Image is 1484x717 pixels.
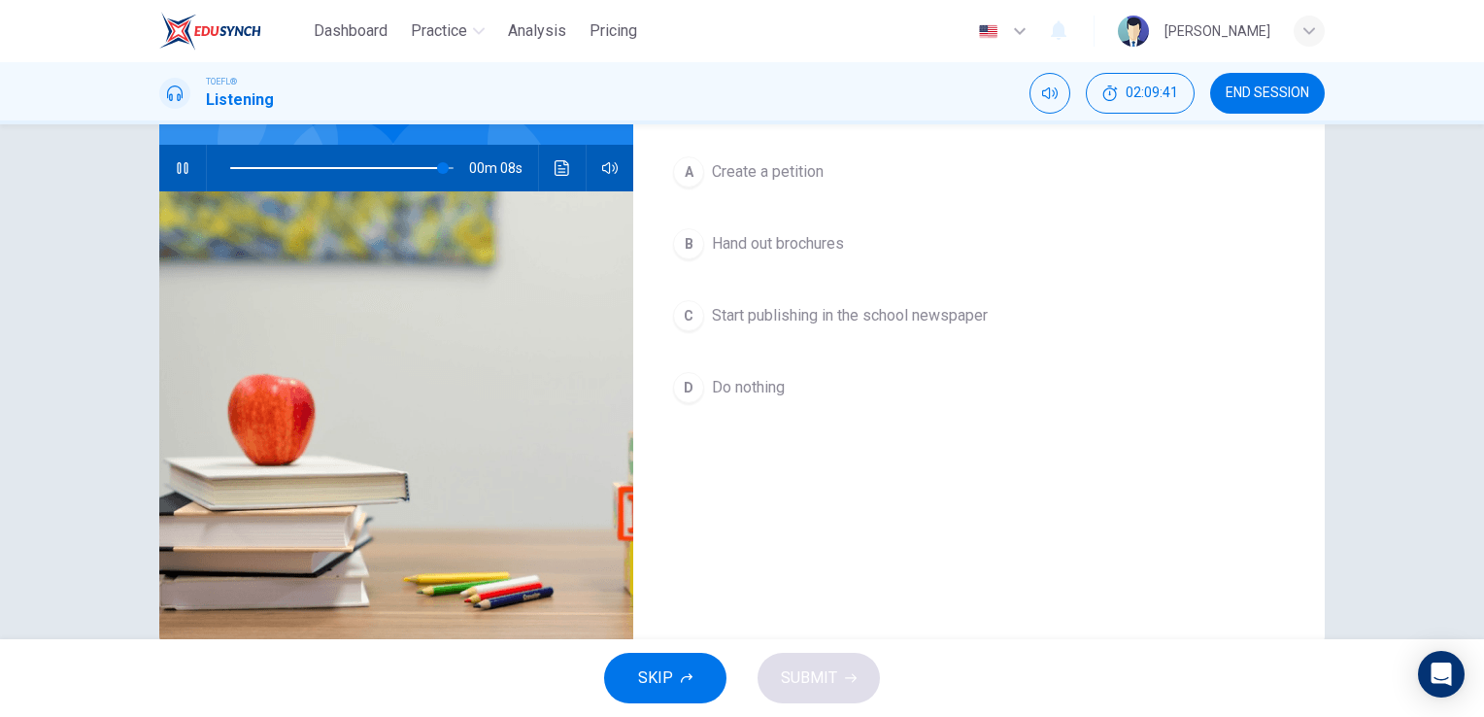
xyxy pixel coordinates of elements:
[673,156,704,188] div: A
[1086,73,1195,114] button: 02:09:41
[673,300,704,331] div: C
[673,372,704,403] div: D
[590,19,637,43] span: Pricing
[1226,85,1309,101] span: END SESSION
[712,160,824,184] span: Create a petition
[508,19,566,43] span: Analysis
[582,14,645,49] button: Pricing
[638,665,673,692] span: SKIP
[1418,651,1465,698] div: Open Intercom Messenger
[712,304,988,327] span: Start publishing in the school newspaper
[403,14,492,49] button: Practice
[1126,85,1178,101] span: 02:09:41
[976,24,1000,39] img: en
[159,191,633,644] img: Listen to this clip about a Proposal for a School's Cafeteria before answering the questions:
[1086,73,1195,114] div: Hide
[469,145,538,191] span: 00m 08s
[712,232,844,256] span: Hand out brochures
[206,88,274,112] h1: Listening
[1164,19,1270,43] div: [PERSON_NAME]
[712,376,785,399] span: Do nothing
[664,148,1294,196] button: ACreate a petition
[1029,73,1070,114] div: Mute
[664,363,1294,412] button: DDo nothing
[206,75,237,88] span: TOEFL®
[306,14,395,49] button: Dashboard
[547,145,578,191] button: Click to see the audio transcription
[664,291,1294,340] button: CStart publishing in the school newspaper
[500,14,574,49] button: Analysis
[159,12,306,51] a: EduSynch logo
[664,220,1294,268] button: BHand out brochures
[411,19,467,43] span: Practice
[673,228,704,259] div: B
[159,12,261,51] img: EduSynch logo
[1118,16,1149,47] img: Profile picture
[314,19,388,43] span: Dashboard
[604,653,726,703] button: SKIP
[1210,73,1325,114] button: END SESSION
